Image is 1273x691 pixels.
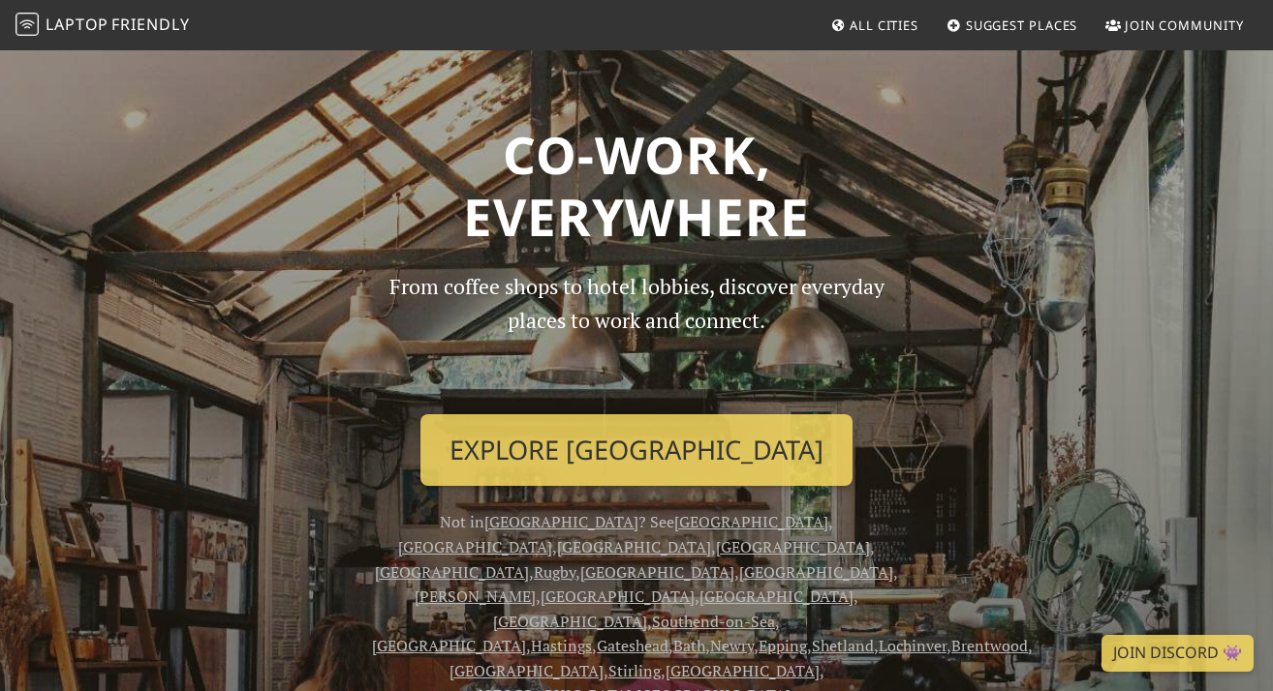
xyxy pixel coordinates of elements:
[484,511,638,532] a: [GEOGRAPHIC_DATA]
[16,9,190,43] a: LaptopFriendly LaptopFriendly
[96,124,1177,247] h1: Co-work, Everywhere
[812,635,874,656] a: Shetland
[699,586,854,607] a: [GEOGRAPHIC_DATA]
[16,13,39,36] img: LaptopFriendly
[966,16,1078,34] span: Suggest Places
[739,561,893,583] a: [GEOGRAPHIC_DATA]
[493,611,647,632] a: [GEOGRAPHIC_DATA]
[597,635,668,656] a: Gateshead
[666,660,820,681] a: [GEOGRAPHIC_DATA]
[580,561,734,583] a: [GEOGRAPHIC_DATA]
[534,561,575,583] a: Rugby
[398,536,552,557] a: [GEOGRAPHIC_DATA]
[759,635,807,656] a: Epping
[652,611,775,632] a: Southend-on-Sea
[673,635,705,656] a: Bath
[415,586,536,607] a: [PERSON_NAME]
[372,270,901,399] p: From coffee shops to hotel lobbies, discover everyday places to work and connect.
[420,414,853,486] a: Explore [GEOGRAPHIC_DATA]
[939,8,1086,43] a: Suggest Places
[674,511,828,532] a: [GEOGRAPHIC_DATA]
[716,536,870,557] a: [GEOGRAPHIC_DATA]
[608,660,661,681] a: Stirling
[372,635,526,656] a: [GEOGRAPHIC_DATA]
[111,14,189,35] span: Friendly
[46,14,109,35] span: Laptop
[850,16,918,34] span: All Cities
[450,660,604,681] a: [GEOGRAPHIC_DATA]
[1125,16,1244,34] span: Join Community
[541,586,695,607] a: [GEOGRAPHIC_DATA]
[879,635,947,656] a: Lochinver
[823,8,926,43] a: All Cities
[375,561,529,583] a: [GEOGRAPHIC_DATA]
[1102,635,1254,672] a: Join Discord 👾
[557,536,711,557] a: [GEOGRAPHIC_DATA]
[951,635,1028,656] a: Brentwood
[531,635,592,656] a: Hastings
[710,635,754,656] a: Newry
[1098,8,1252,43] a: Join Community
